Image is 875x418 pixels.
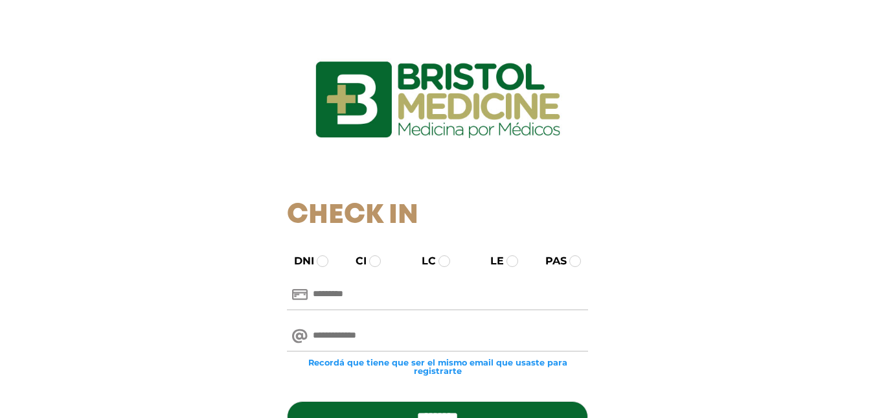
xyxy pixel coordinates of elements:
label: DNI [282,253,314,269]
img: logo_ingresarbristol.jpg [263,16,613,184]
small: Recordá que tiene que ser el mismo email que usaste para registrarte [287,358,588,375]
label: PAS [534,253,567,269]
label: CI [344,253,367,269]
h1: Check In [287,200,588,232]
label: LC [410,253,436,269]
label: LE [479,253,504,269]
